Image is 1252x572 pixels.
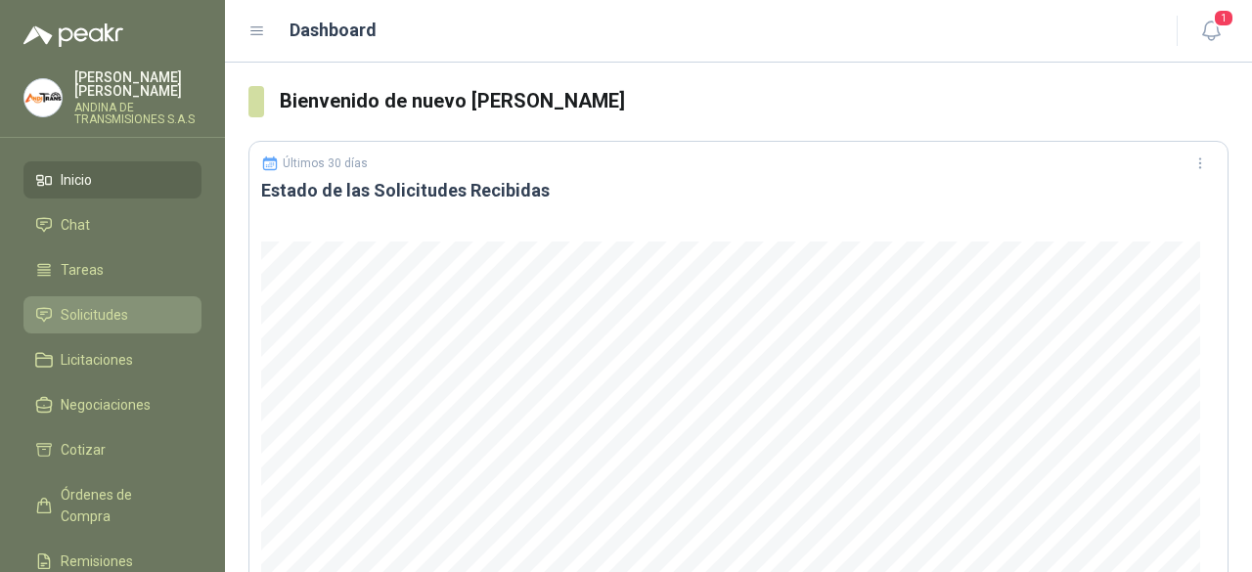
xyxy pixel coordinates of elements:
[61,484,183,527] span: Órdenes de Compra
[23,341,201,378] a: Licitaciones
[61,439,106,461] span: Cotizar
[24,79,62,116] img: Company Logo
[61,349,133,371] span: Licitaciones
[23,386,201,423] a: Negociaciones
[61,214,90,236] span: Chat
[61,304,128,326] span: Solicitudes
[61,169,92,191] span: Inicio
[23,476,201,535] a: Órdenes de Compra
[23,431,201,468] a: Cotizar
[280,86,1230,116] h3: Bienvenido de nuevo [PERSON_NAME]
[23,206,201,243] a: Chat
[261,179,1216,202] h3: Estado de las Solicitudes Recibidas
[74,102,201,125] p: ANDINA DE TRANSMISIONES S.A.S
[23,23,123,47] img: Logo peakr
[23,296,201,333] a: Solicitudes
[1193,14,1229,49] button: 1
[283,156,368,170] p: Últimos 30 días
[61,394,151,416] span: Negociaciones
[23,251,201,288] a: Tareas
[290,17,377,44] h1: Dashboard
[1213,9,1234,27] span: 1
[23,161,201,198] a: Inicio
[61,550,133,572] span: Remisiones
[61,259,104,281] span: Tareas
[74,70,201,98] p: [PERSON_NAME] [PERSON_NAME]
